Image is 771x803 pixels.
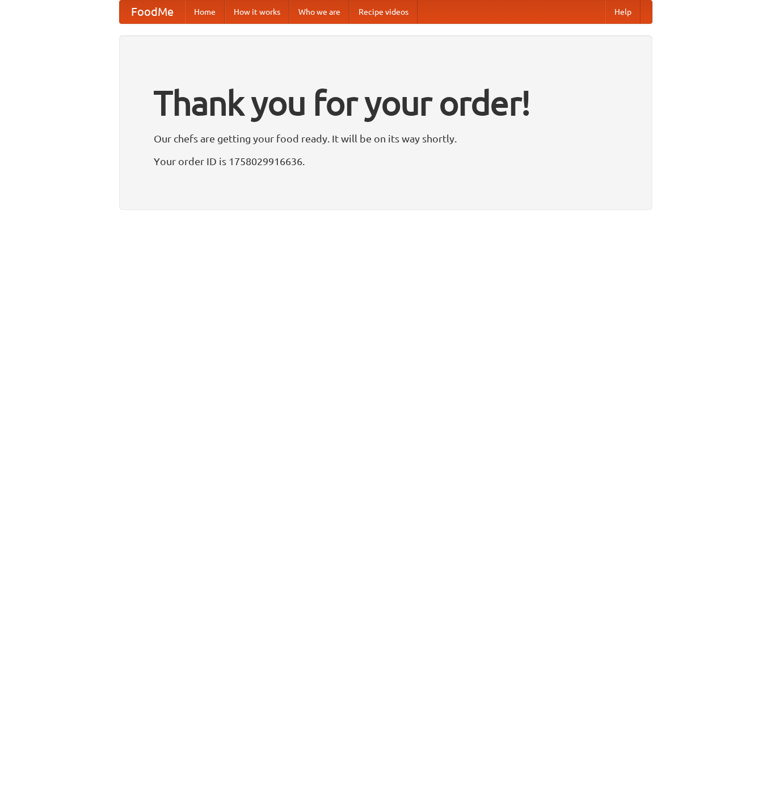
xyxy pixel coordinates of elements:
p: Our chefs are getting your food ready. It will be on its way shortly. [154,130,618,147]
a: Home [185,1,225,23]
a: Recipe videos [349,1,418,23]
h1: Thank you for your order! [154,75,618,130]
a: How it works [225,1,289,23]
p: Your order ID is 1758029916636. [154,153,618,170]
a: Who we are [289,1,349,23]
a: FoodMe [120,1,185,23]
a: Help [605,1,641,23]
